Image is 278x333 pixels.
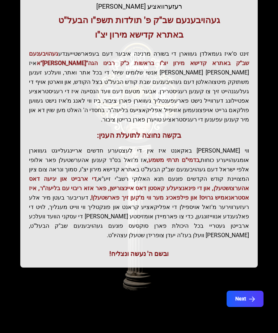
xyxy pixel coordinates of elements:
p: ווי [PERSON_NAME] באקאנט איז אין די לעצטערע חדשים אריינגעלייגט געווארן אומגעהויערע כוחות, אז מ'זא... [29,146,249,240]
span: געהויבענעם שב"ק באתרא קדישא מירון יצ"ו בראשות כ"ק רבינו הגה"[PERSON_NAME]"א [29,50,249,67]
span: בדמי"ם תרתי משמע, [147,157,199,163]
button: Next [227,291,264,307]
h3: געהויבענעם שב"ק פ' תולדות תשפ"ו הבעל"ט [29,14,249,26]
div: רעזערוואציע [PERSON_NAME] [29,1,249,12]
span: די ארבייט און יגיעה דאס אהערצושטעלן, און די פינאנציעלע קאסטן דאס איינצורישן, פאר אזא ריבוי עם בלי... [29,175,249,201]
p: זינט ס'איז געמאלדן געווארן די בשורה מרנינה איבער דעם בעפארשטייענדע איז [PERSON_NAME] [PERSON_NAME... [29,49,249,124]
div: ובשם ה' נעשה ונצליח! [29,249,249,259]
h3: באתרא קדישא מירון יצ"ו [29,29,249,40]
h3: בקשה נחוצה לתועלת הענין: [29,130,249,140]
